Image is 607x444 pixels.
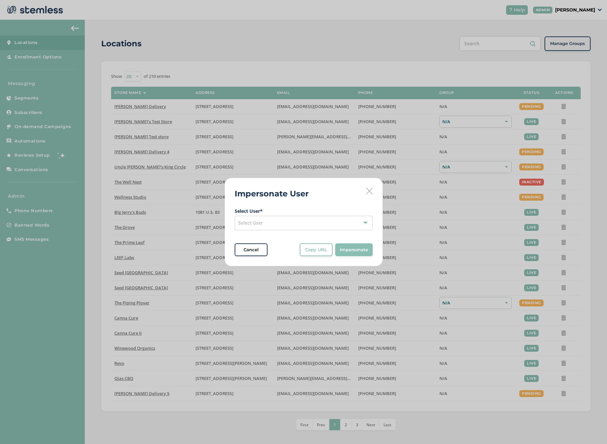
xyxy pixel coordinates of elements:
span: Cancel [244,247,259,253]
span: Copy URL [305,247,327,253]
button: Cancel [235,243,268,256]
label: Select User [235,208,373,214]
button: Copy URL [300,243,333,256]
span: Select User [238,220,263,226]
span: Impersonate [340,247,368,253]
iframe: Chat Widget [574,412,607,444]
h2: Impersonate User [235,188,309,200]
button: Impersonate [335,243,373,256]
